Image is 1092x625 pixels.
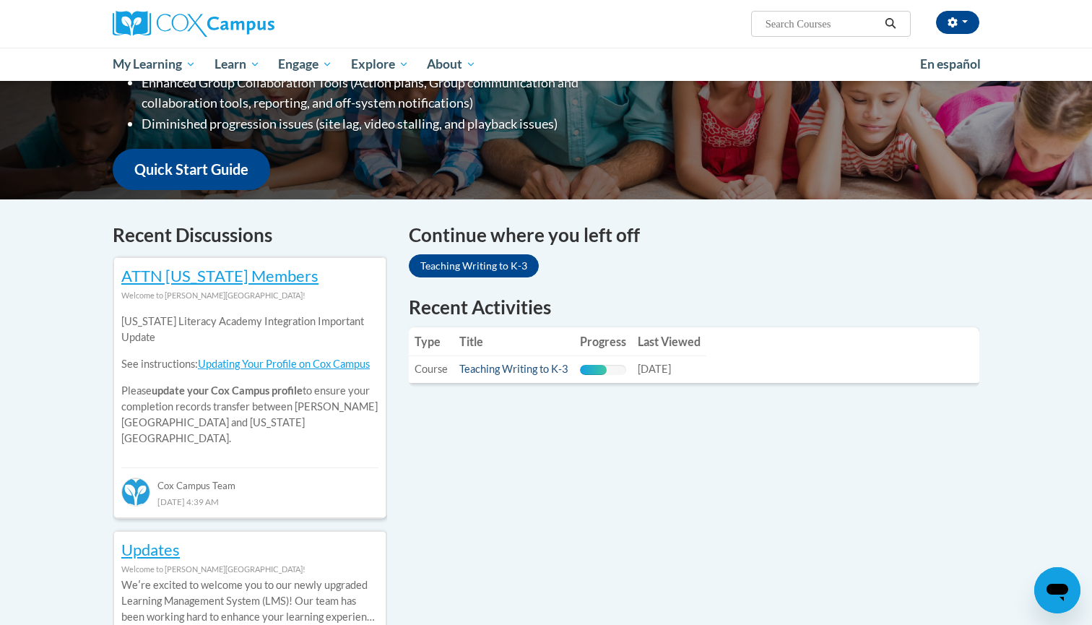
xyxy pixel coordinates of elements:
[103,48,205,81] a: My Learning
[121,303,378,457] div: Please to ensure your completion records transfer between [PERSON_NAME][GEOGRAPHIC_DATA] and [US_...
[427,56,476,73] span: About
[880,15,901,33] button: Search
[342,48,418,81] a: Explore
[121,478,150,507] img: Cox Campus Team
[278,56,332,73] span: Engage
[351,56,409,73] span: Explore
[418,48,486,81] a: About
[121,288,378,303] div: Welcome to [PERSON_NAME][GEOGRAPHIC_DATA]!
[121,266,318,285] a: ATTN [US_STATE] Members
[121,540,180,559] a: Updates
[574,327,632,356] th: Progress
[269,48,342,81] a: Engage
[632,327,706,356] th: Last Viewed
[113,11,274,37] img: Cox Campus
[113,221,387,249] h4: Recent Discussions
[198,358,370,370] a: Updating Your Profile on Cox Campus
[580,365,607,375] div: Progress, %
[409,294,979,320] h1: Recent Activities
[121,314,378,345] p: [US_STATE] Literacy Academy Integration Important Update
[142,72,636,114] li: Enhanced Group Collaboration Tools (Action plans, Group communication and collaboration tools, re...
[454,327,574,356] th: Title
[91,48,1001,81] div: Main menu
[214,56,260,73] span: Learn
[409,254,539,277] a: Teaching Writing to K-3
[920,56,981,72] span: En español
[1034,567,1080,613] iframe: Button to launch messaging window
[459,363,568,375] a: Teaching Writing to K-3
[121,561,378,577] div: Welcome to [PERSON_NAME][GEOGRAPHIC_DATA]!
[936,11,979,34] button: Account Settings
[764,15,880,33] input: Search Courses
[121,577,378,625] p: Weʹre excited to welcome you to our newly upgraded Learning Management System (LMS)! Our team has...
[911,49,990,79] a: En español
[409,221,979,249] h4: Continue where you left off
[152,384,303,397] b: update your Cox Campus profile
[142,113,636,134] li: Diminished progression issues (site lag, video stalling, and playback issues)
[113,56,196,73] span: My Learning
[121,493,378,509] div: [DATE] 4:39 AM
[205,48,269,81] a: Learn
[113,149,270,190] a: Quick Start Guide
[113,11,387,37] a: Cox Campus
[638,363,671,375] span: [DATE]
[409,327,454,356] th: Type
[415,363,448,375] span: Course
[121,467,378,493] div: Cox Campus Team
[121,356,378,372] p: See instructions:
